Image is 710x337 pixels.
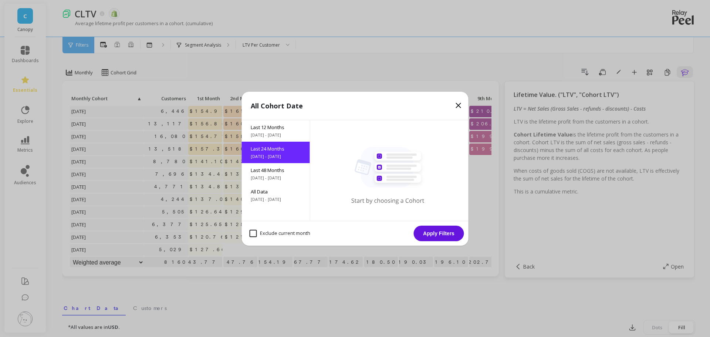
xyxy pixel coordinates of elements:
span: Last 12 Months [251,124,301,131]
span: [DATE] - [DATE] [251,196,301,202]
button: Apply Filters [414,226,464,241]
span: [DATE] - [DATE] [251,175,301,181]
span: Last 24 Months [251,145,301,152]
span: [DATE] - [DATE] [251,154,301,159]
span: Last 48 Months [251,167,301,173]
span: [DATE] - [DATE] [251,132,301,138]
span: Exclude current month [250,230,310,237]
p: All Cohort Date [251,101,303,111]
span: All Data [251,188,301,195]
